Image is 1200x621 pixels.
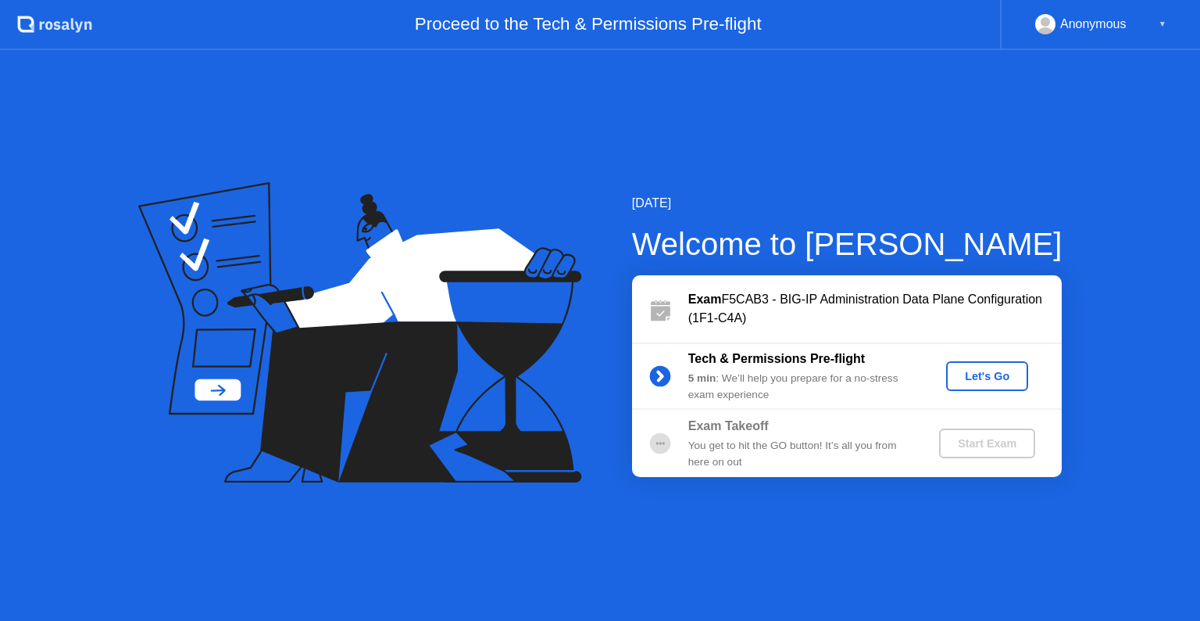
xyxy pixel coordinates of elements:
div: ▼ [1159,14,1166,34]
b: Exam Takeoff [688,419,769,433]
div: Let's Go [952,370,1022,382]
div: [DATE] [632,194,1062,213]
div: You get to hit the GO button! It’s all you from here on out [688,438,913,470]
b: Exam [688,293,722,306]
div: F5CAB3 - BIG-IP Administration Data Plane Configuration (1F1-C4A) [688,290,1062,328]
button: Start Exam [939,429,1035,458]
b: Tech & Permissions Pre-flight [688,352,865,365]
div: : We’ll help you prepare for a no-stress exam experience [688,371,913,403]
div: Start Exam [945,437,1029,450]
button: Let's Go [946,361,1028,391]
b: 5 min [688,372,716,384]
div: Anonymous [1060,14,1127,34]
div: Welcome to [PERSON_NAME] [632,221,1062,267]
